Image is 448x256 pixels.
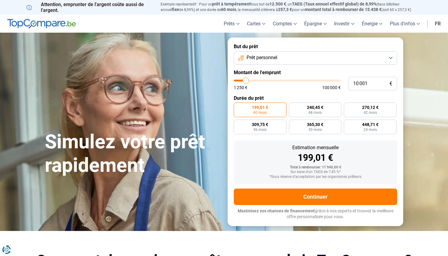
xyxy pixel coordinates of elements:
[212,2,251,6] span: prêt à tempérament
[307,105,323,110] span: 240,45 €
[220,15,243,33] a: Prêts
[330,15,358,33] a: Investir
[252,105,268,110] span: 199,01 €
[252,122,268,127] span: 309,75 €
[269,15,300,33] a: Comptes
[308,111,322,114] span: 48 mois
[239,165,392,170] div: Total à rembourser: 11 940,60 €
[239,153,392,162] div: 199,01 €
[253,111,267,114] span: 60 mois
[247,54,277,61] span: Prêt personnel
[362,105,379,110] span: 270,12 €
[300,15,330,33] a: Épargne
[253,128,267,132] span: 36 mois
[234,208,397,220] p: grâce à nos experts et trouvez la meilleure offre personnalisée pour vous.
[234,189,397,205] button: Continuer
[292,2,377,6] span: TAEG (Taux annuel effectif global) de 8,99%
[307,122,323,127] span: 365,30 €
[364,111,377,114] span: 42 mois
[239,175,392,179] div: *Sous réserve d'acceptation par les organismes prêteurs
[221,7,236,12] span: 60 mois
[243,15,269,33] a: Cartes
[234,70,397,75] label: Montant de l'emprunt
[234,85,247,90] span: 1 250 €
[45,130,220,177] h1: Simulez votre prêt rapidement
[27,2,153,13] p: Attention, emprunter de l'argent coûte aussi de l'argent.
[305,7,382,12] span: montant total à rembourser de 15.438 €
[362,122,379,127] span: 448,71 €
[386,15,424,33] a: Plus d'infos
[431,15,444,33] a: fr
[234,95,397,101] label: Durée du prêt
[238,208,315,213] span: Maximisez vos chances de financement
[308,128,322,132] span: 30 mois
[269,2,286,6] span: 12.500 €
[389,81,392,86] span: €
[239,145,392,150] div: Estimation mensuelle
[172,7,179,12] span: fixe
[322,85,341,90] span: 100 000 €
[161,2,421,13] p: Exemple représentatif : Pour un tous but de , un (taux débiteur annuel de 8,99%) et une durée de ...
[278,7,292,12] span: 257,3 €
[234,44,397,49] label: But du prêt
[239,170,392,174] div: Sur base d'un TAEG de 7,45 %*
[364,128,377,132] span: 24 mois
[358,15,386,33] a: Énergie
[7,19,76,29] img: TopCompare
[234,51,397,65] button: Prêt personnel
